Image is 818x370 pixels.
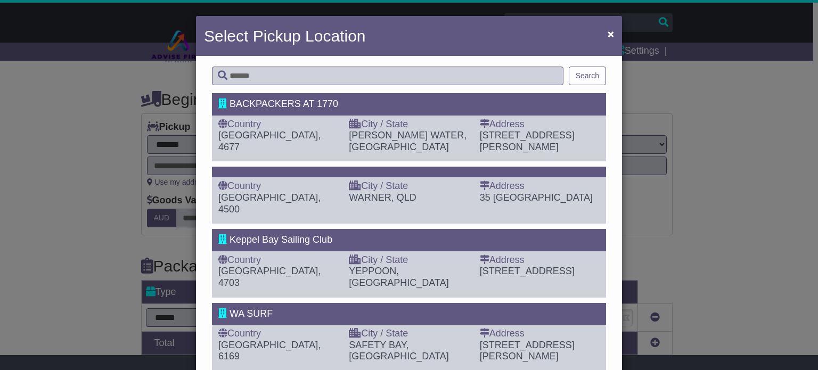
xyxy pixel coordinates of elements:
div: Address [480,328,600,340]
span: × [608,28,614,40]
span: [PERSON_NAME] WATER, [GEOGRAPHIC_DATA] [349,130,467,152]
span: SAFETY BAY, [GEOGRAPHIC_DATA] [349,340,448,362]
span: [STREET_ADDRESS] [480,266,575,276]
span: BACKPACKERS AT 1770 [230,98,338,109]
span: [GEOGRAPHIC_DATA], 6169 [218,340,321,362]
span: YEPPOON, [GEOGRAPHIC_DATA] [349,266,448,288]
span: Keppel Bay Sailing Club [230,234,332,245]
div: Country [218,180,338,192]
div: Address [480,180,600,192]
span: [GEOGRAPHIC_DATA], 4677 [218,130,321,152]
div: Address [480,119,600,130]
button: Search [569,67,606,85]
button: Close [602,23,619,45]
div: Country [218,254,338,266]
span: [STREET_ADDRESS][PERSON_NAME] [480,340,575,362]
span: [GEOGRAPHIC_DATA], 4500 [218,192,321,215]
div: Country [218,119,338,130]
div: Address [480,254,600,266]
div: City / State [349,254,469,266]
div: Country [218,328,338,340]
span: [GEOGRAPHIC_DATA], 4703 [218,266,321,288]
span: WA SURF [230,308,273,319]
div: City / State [349,180,469,192]
span: 35 [GEOGRAPHIC_DATA] [480,192,593,203]
span: [STREET_ADDRESS][PERSON_NAME] [480,130,575,152]
div: City / State [349,328,469,340]
h4: Select Pickup Location [204,24,366,48]
div: City / State [349,119,469,130]
span: WARNER, QLD [349,192,416,203]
